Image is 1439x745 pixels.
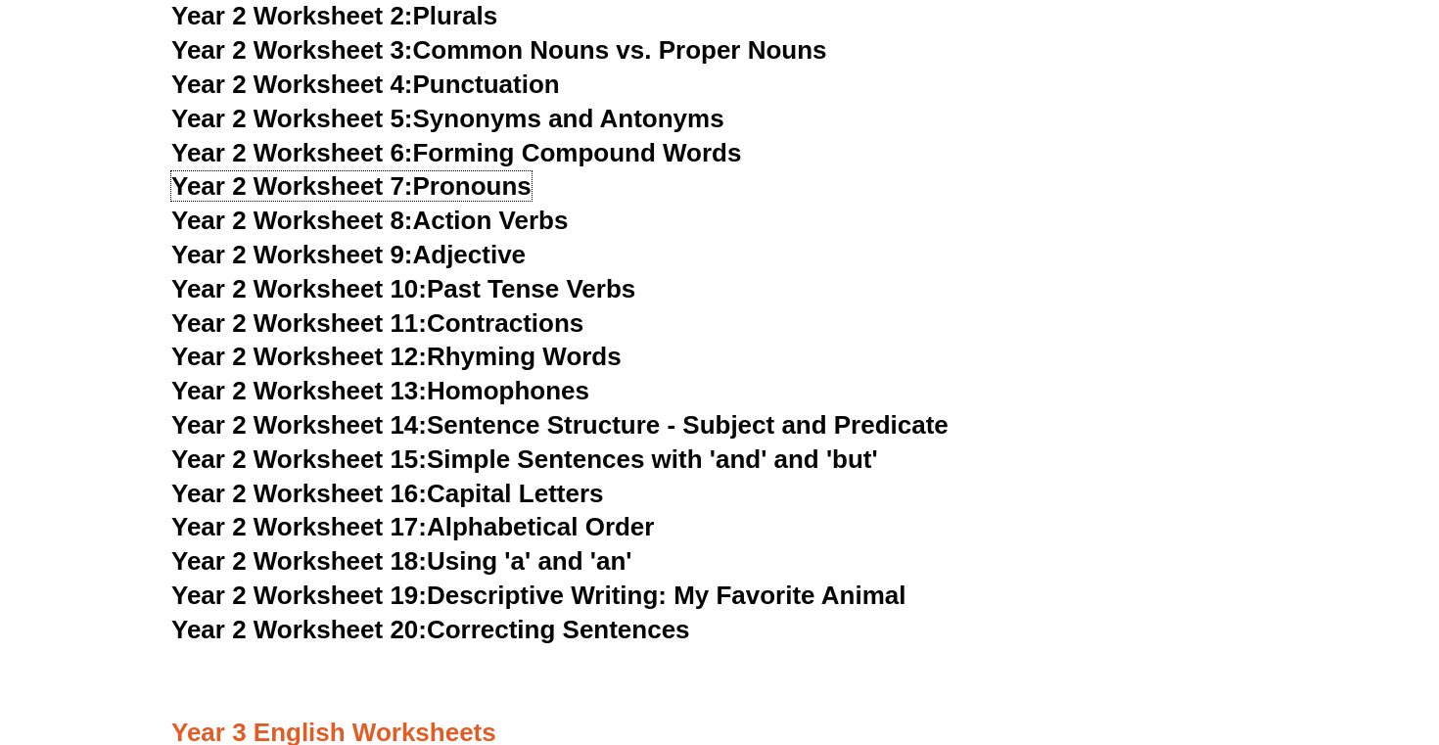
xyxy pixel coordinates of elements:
span: Year 2 Worksheet 5: [171,104,413,133]
span: Year 2 Worksheet 2: [171,1,413,30]
a: Year 2 Worksheet 6:Forming Compound Words [171,138,741,167]
span: Year 2 Worksheet 3: [171,35,413,65]
a: Year 2 Worksheet 2:Plurals [171,1,497,30]
a: Year 2 Worksheet 20:Correcting Sentences [171,615,690,644]
span: Year 2 Worksheet 19: [171,581,427,610]
span: Year 2 Worksheet 6: [171,138,413,167]
span: Year 2 Worksheet 18: [171,546,427,576]
span: Year 2 Worksheet 17: [171,512,427,541]
a: Year 2 Worksheet 11:Contractions [171,308,583,338]
a: Year 2 Worksheet 8:Action Verbs [171,206,568,235]
span: Year 2 Worksheet 15: [171,444,427,474]
a: Year 2 Worksheet 17:Alphabetical Order [171,512,654,541]
a: Year 2 Worksheet 5:Synonyms and Antonyms [171,104,724,133]
span: Year 2 Worksheet 8: [171,206,413,235]
a: Year 2 Worksheet 3:Common Nouns vs. Proper Nouns [171,35,827,65]
a: Year 2 Worksheet 14:Sentence Structure - Subject and Predicate [171,410,949,440]
a: Year 2 Worksheet 12:Rhyming Words [171,342,622,371]
a: Year 2 Worksheet 13:Homophones [171,376,589,405]
span: Year 2 Worksheet 4: [171,70,413,99]
a: Year 2 Worksheet 19:Descriptive Writing: My Favorite Animal [171,581,905,610]
span: Year 2 Worksheet 10: [171,274,427,303]
a: Year 2 Worksheet 15:Simple Sentences with 'and' and 'but' [171,444,878,474]
span: Year 2 Worksheet 7: [171,171,413,201]
a: Year 2 Worksheet 16:Capital Letters [171,479,603,508]
span: Year 2 Worksheet 13: [171,376,427,405]
a: Year 2 Worksheet 18:Using 'a' and 'an' [171,546,631,576]
span: Year 2 Worksheet 12: [171,342,427,371]
a: Year 2 Worksheet 9:Adjective [171,240,526,269]
span: Year 2 Worksheet 14: [171,410,427,440]
a: Year 2 Worksheet 10:Past Tense Verbs [171,274,635,303]
a: Year 2 Worksheet 7:Pronouns [171,171,532,201]
a: Year 2 Worksheet 4:Punctuation [171,70,560,99]
iframe: Chat Widget [1103,524,1439,745]
span: Year 2 Worksheet 20: [171,615,427,644]
span: Year 2 Worksheet 16: [171,479,427,508]
span: Year 2 Worksheet 9: [171,240,413,269]
span: Year 2 Worksheet 11: [171,308,427,338]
